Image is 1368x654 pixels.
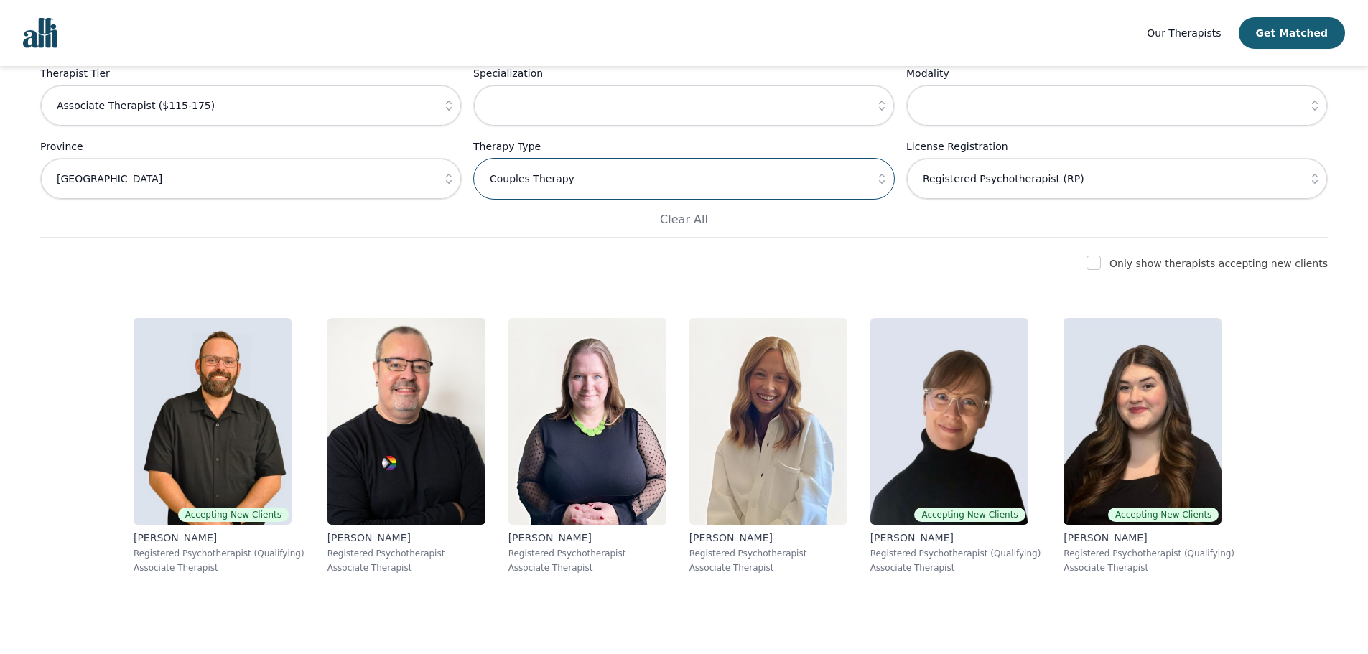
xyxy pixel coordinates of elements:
[327,318,485,525] img: Scott_Harrison
[1052,307,1246,585] a: Olivia_SnowAccepting New Clients[PERSON_NAME]Registered Psychotherapist (Qualifying)Associate The...
[134,318,292,525] img: Josh_Cadieux
[122,307,316,585] a: Josh_CadieuxAccepting New Clients[PERSON_NAME]Registered Psychotherapist (Qualifying)Associate Th...
[473,138,895,155] label: Therapy Type
[40,65,462,82] label: Therapist Tier
[689,318,847,525] img: Kelly_Kozluk
[914,508,1025,522] span: Accepting New Clients
[689,562,847,574] p: Associate Therapist
[134,562,304,574] p: Associate Therapist
[906,138,1328,155] label: License Registration
[473,65,895,82] label: Specialization
[508,318,666,525] img: Jessie_MacAlpine Shearer
[40,211,1328,228] p: Clear All
[870,531,1041,545] p: [PERSON_NAME]
[178,508,289,522] span: Accepting New Clients
[678,307,859,585] a: Kelly_Kozluk[PERSON_NAME]Registered PsychotherapistAssociate Therapist
[134,548,304,559] p: Registered Psychotherapist (Qualifying)
[1064,531,1234,545] p: [PERSON_NAME]
[1239,17,1345,49] button: Get Matched
[1108,508,1219,522] span: Accepting New Clients
[859,307,1053,585] a: Angela_EarlAccepting New Clients[PERSON_NAME]Registered Psychotherapist (Qualifying)Associate The...
[1147,27,1221,39] span: Our Therapists
[134,531,304,545] p: [PERSON_NAME]
[870,318,1028,525] img: Angela_Earl
[497,307,678,585] a: Jessie_MacAlpine Shearer[PERSON_NAME]Registered PsychotherapistAssociate Therapist
[508,531,666,545] p: [PERSON_NAME]
[316,307,497,585] a: Scott_Harrison[PERSON_NAME]Registered PsychotherapistAssociate Therapist
[23,18,57,48] img: alli logo
[327,548,485,559] p: Registered Psychotherapist
[508,548,666,559] p: Registered Psychotherapist
[1064,562,1234,574] p: Associate Therapist
[1064,318,1222,525] img: Olivia_Snow
[689,548,847,559] p: Registered Psychotherapist
[906,65,1328,82] label: Modality
[1147,24,1221,42] a: Our Therapists
[870,548,1041,559] p: Registered Psychotherapist (Qualifying)
[1109,258,1328,269] label: Only show therapists accepting new clients
[1064,548,1234,559] p: Registered Psychotherapist (Qualifying)
[870,562,1041,574] p: Associate Therapist
[689,531,847,545] p: [PERSON_NAME]
[327,531,485,545] p: [PERSON_NAME]
[40,138,462,155] label: Province
[508,562,666,574] p: Associate Therapist
[327,562,485,574] p: Associate Therapist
